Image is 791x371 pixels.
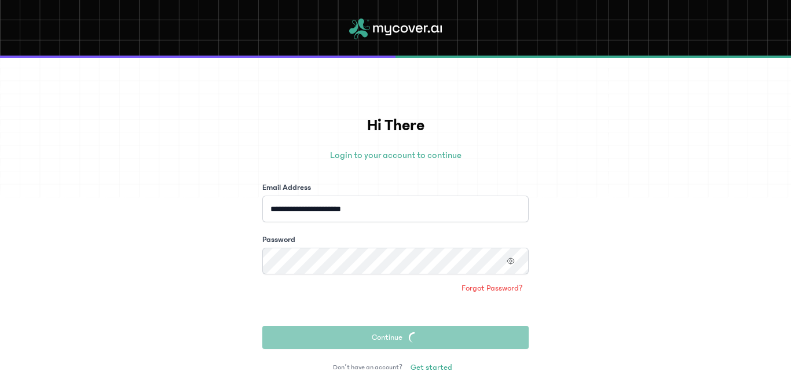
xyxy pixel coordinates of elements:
a: Forgot Password? [456,279,529,297]
span: Forgot Password? [462,282,523,294]
p: Login to your account to continue [262,148,529,162]
span: Continue [372,332,402,343]
label: Email Address [262,182,311,193]
h1: Hi There [262,113,529,138]
button: Continue [262,326,529,349]
label: Password [262,234,295,245]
